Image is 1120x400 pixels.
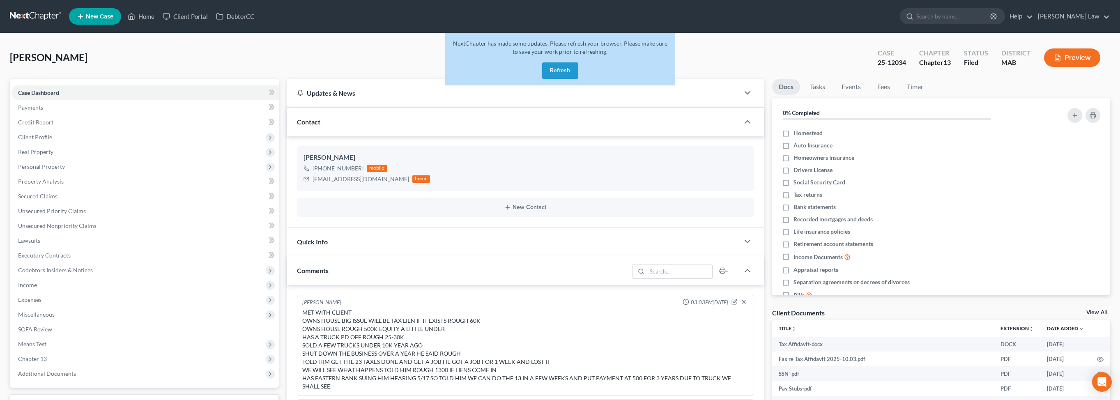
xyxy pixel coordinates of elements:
[11,100,279,115] a: Payments
[793,278,910,286] span: Separation agreements or decrees of divorces
[1047,325,1084,331] a: Date Added expand_more
[297,89,729,97] div: Updates & News
[803,79,832,95] a: Tasks
[18,207,86,214] span: Unsecured Priority Claims
[772,79,800,95] a: Docs
[18,119,53,126] span: Credit Report
[313,164,363,172] div: [PHONE_NUMBER]
[1000,325,1034,331] a: Extensionunfold_more
[793,191,822,199] span: Tax returns
[18,222,97,229] span: Unsecured Nonpriority Claims
[1001,58,1031,67] div: MAB
[793,203,836,211] span: Bank statements
[779,325,796,331] a: Titleunfold_more
[793,141,833,149] span: Auto Insurance
[11,85,279,100] a: Case Dashboard
[11,174,279,189] a: Property Analysis
[1040,337,1090,352] td: [DATE]
[18,340,46,347] span: Means Test
[964,48,988,58] div: Status
[793,266,838,274] span: Appraisal reports
[18,296,41,303] span: Expenses
[994,337,1040,352] td: DOCX
[18,178,64,185] span: Property Analysis
[793,178,845,186] span: Social Security Card
[1040,381,1090,396] td: [DATE]
[367,165,387,172] div: mobile
[1034,9,1110,24] a: [PERSON_NAME] Law
[18,148,53,155] span: Real Property
[10,51,87,63] span: [PERSON_NAME]
[11,189,279,204] a: Secured Claims
[18,267,93,274] span: Codebtors Insiders & Notices
[793,215,873,223] span: Recorded mortgages and deeds
[1079,326,1084,331] i: expand_more
[18,237,40,244] span: Lawsuits
[919,58,951,67] div: Chapter
[1001,48,1031,58] div: District
[18,163,65,170] span: Personal Property
[18,355,47,362] span: Chapter 13
[1040,366,1090,381] td: [DATE]
[302,299,341,307] div: [PERSON_NAME]
[18,326,52,333] span: SOFA Review
[994,352,1040,366] td: PDF
[835,79,867,95] a: Events
[772,366,994,381] td: SSN'-pdf
[783,109,820,116] strong: 0% Completed
[919,48,951,58] div: Chapter
[453,40,667,55] span: NextChapter has made some updates. Please refresh your browser. Please make sure to save your wor...
[11,115,279,130] a: Credit Report
[11,218,279,233] a: Unsecured Nonpriority Claims
[302,308,749,391] div: MET WITH CLIENT OWNS HOUSE BIG ISSUE WILL BE TAX LIEN IF IT EXISTS ROUGH 60K OWNS HOUSE ROUGH 500...
[772,308,825,317] div: Client Documents
[793,129,823,137] span: Homestead
[772,381,994,396] td: Pay Stubs-pdf
[964,58,988,67] div: Filed
[304,153,747,163] div: [PERSON_NAME]
[793,166,833,174] span: Drivers License
[86,14,113,20] span: New Case
[1086,310,1107,315] a: View All
[297,118,320,126] span: Contact
[18,370,76,377] span: Additional Documents
[1044,48,1100,67] button: Preview
[1040,352,1090,366] td: [DATE]
[304,204,747,211] button: New Contact
[900,79,930,95] a: Timer
[943,58,951,66] span: 13
[18,281,37,288] span: Income
[1092,372,1112,392] div: Open Intercom Messenger
[124,9,159,24] a: Home
[793,228,850,236] span: Life insurance policies
[871,79,897,95] a: Fees
[994,381,1040,396] td: PDF
[18,89,59,96] span: Case Dashboard
[18,193,57,200] span: Secured Claims
[297,267,329,274] span: Comments
[11,248,279,263] a: Executory Contracts
[772,352,994,366] td: Fax re Tax Affidavit 2025-10.03.pdf
[313,175,409,183] div: [EMAIL_ADDRESS][DOMAIN_NAME]
[11,204,279,218] a: Unsecured Priority Claims
[18,252,71,259] span: Executory Contracts
[11,322,279,337] a: SOFA Review
[994,366,1040,381] td: PDF
[793,240,873,248] span: Retirement account statements
[412,175,430,183] div: home
[159,9,212,24] a: Client Portal
[1005,9,1033,24] a: Help
[791,326,796,331] i: unfold_more
[772,337,994,352] td: Tax Affidavit-docx
[1029,326,1034,331] i: unfold_more
[18,133,52,140] span: Client Profile
[11,233,279,248] a: Lawsuits
[878,48,906,58] div: Case
[297,238,328,246] span: Quick Info
[916,9,991,24] input: Search by name...
[18,311,55,318] span: Miscellaneous
[878,58,906,67] div: 25-12034
[793,154,854,162] span: Homeowners Insurance
[18,104,43,111] span: Payments
[691,299,728,306] span: 03:03PM[DATE]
